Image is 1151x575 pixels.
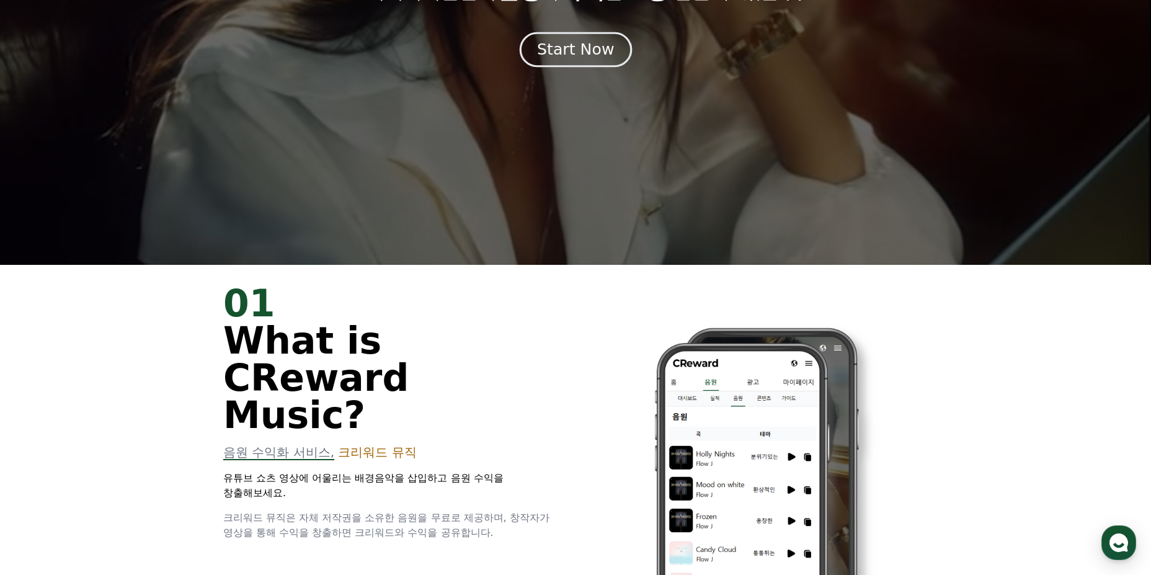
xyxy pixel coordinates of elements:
div: 01 [223,285,561,322]
div: Start Now [537,39,614,60]
button: Start Now [519,32,631,67]
span: 설정 [192,412,207,422]
a: 설정 [160,393,238,424]
span: 크리워드 뮤직 [338,445,416,460]
a: 대화 [82,393,160,424]
a: 홈 [4,393,82,424]
p: 유튜브 쇼츠 영상에 어울리는 배경음악을 삽입하고 음원 수익을 창출해보세요. [223,471,561,501]
a: Start Now [522,45,629,57]
span: 음원 수익화 서비스, [223,445,334,460]
span: What is CReward Music? [223,319,409,437]
span: 대화 [113,412,128,422]
span: 크리워드 뮤직은 자체 저작권을 소유한 음원을 무료로 제공하며, 창작자가 영상을 통해 수익을 창출하면 크리워드와 수익을 공유합니다. [223,512,549,538]
span: 홈 [39,412,47,422]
